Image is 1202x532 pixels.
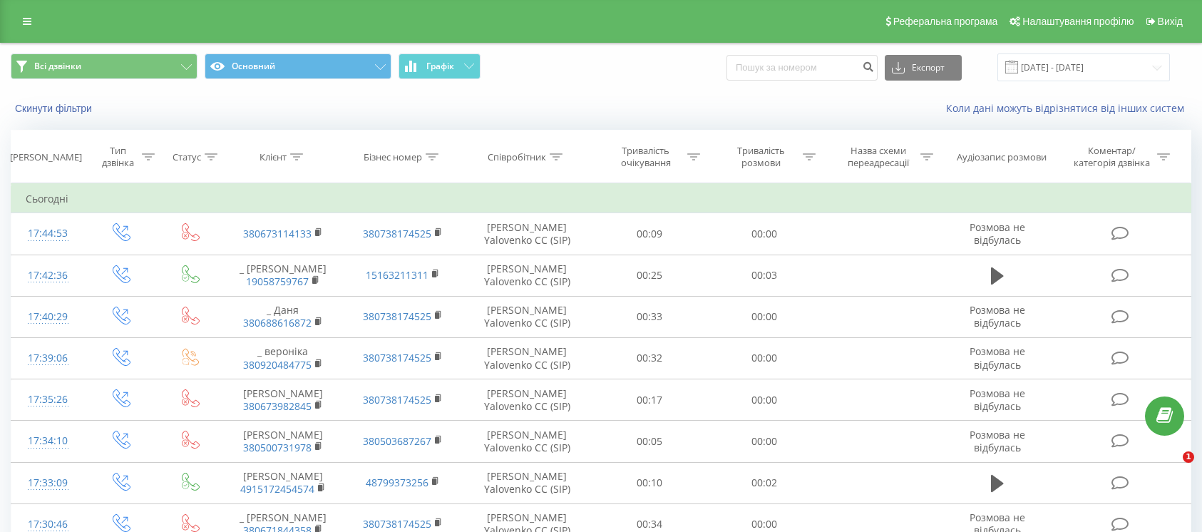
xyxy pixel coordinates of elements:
td: [PERSON_NAME] Yalovenko CC (SIP) [463,379,592,421]
a: 380738174525 [363,351,431,364]
td: 00:17 [592,379,707,421]
td: [PERSON_NAME] Yalovenko CC (SIP) [463,462,592,503]
a: 380673114133 [243,227,312,240]
span: Графік [426,61,454,71]
td: 00:33 [592,296,707,337]
td: 00:00 [707,379,822,421]
span: Розмова не відбулась [970,303,1025,329]
div: [PERSON_NAME] [10,151,82,163]
td: _ [PERSON_NAME] [223,255,343,296]
td: [PERSON_NAME] [223,462,343,503]
div: Назва схеми переадресації [841,145,917,169]
input: Пошук за номером [726,55,878,81]
a: 15163211311 [366,268,428,282]
td: 00:03 [707,255,822,296]
td: 00:05 [592,421,707,462]
a: 4915172454574 [240,482,314,496]
div: 17:42:36 [26,262,71,290]
td: _ вероніка [223,337,343,379]
button: Всі дзвінки [11,53,197,79]
td: _ Даня [223,296,343,337]
span: Вихід [1158,16,1183,27]
div: Тривалість очікування [607,145,684,169]
div: 17:33:09 [26,469,71,497]
button: Скинути фільтри [11,102,99,115]
div: Статус [173,151,201,163]
div: Тип дзвінка [98,145,138,169]
a: 380738174525 [363,393,431,406]
div: 17:40:29 [26,303,71,331]
div: Коментар/категорія дзвінка [1070,145,1154,169]
button: Експорт [885,55,962,81]
td: 00:02 [707,462,822,503]
a: 380503687267 [363,434,431,448]
span: Всі дзвінки [34,61,81,72]
a: 19058759767 [246,275,309,288]
a: 380673982845 [243,399,312,413]
div: 17:35:26 [26,386,71,414]
td: [PERSON_NAME] [223,379,343,421]
td: 00:00 [707,421,822,462]
span: Розмова не відбулась [970,387,1025,413]
div: 17:44:53 [26,220,71,247]
button: Основний [205,53,391,79]
td: Сьогодні [11,185,1191,213]
span: Розмова не відбулась [970,428,1025,454]
a: Коли дані можуть відрізнятися вiд інших систем [946,101,1191,115]
div: Тривалість розмови [723,145,799,169]
td: [PERSON_NAME] Yalovenko CC (SIP) [463,213,592,255]
div: Аудіозапис розмови [957,151,1047,163]
td: [PERSON_NAME] Yalovenko CC (SIP) [463,337,592,379]
td: 00:25 [592,255,707,296]
a: 380738174525 [363,310,431,323]
iframe: Intercom live chat [1154,451,1188,486]
td: [PERSON_NAME] Yalovenko CC (SIP) [463,255,592,296]
a: 380500731978 [243,441,312,454]
button: Графік [399,53,481,79]
span: Реферальна програма [893,16,998,27]
div: Бізнес номер [364,151,422,163]
td: [PERSON_NAME] Yalovenko CC (SIP) [463,421,592,462]
td: 00:09 [592,213,707,255]
div: Співробітник [488,151,546,163]
a: 380920484775 [243,358,312,372]
div: 17:34:10 [26,427,71,455]
td: 00:00 [707,213,822,255]
td: 00:10 [592,462,707,503]
a: 48799373256 [366,476,428,489]
a: 380738174525 [363,517,431,531]
span: Розмова не відбулась [970,344,1025,371]
a: 380688616872 [243,316,312,329]
td: [PERSON_NAME] Yalovenko CC (SIP) [463,296,592,337]
span: Налаштування профілю [1022,16,1134,27]
span: Розмова не відбулась [970,220,1025,247]
span: 1 [1183,451,1194,463]
td: 00:00 [707,296,822,337]
div: Клієнт [260,151,287,163]
td: 00:00 [707,337,822,379]
div: 17:39:06 [26,344,71,372]
td: [PERSON_NAME] [223,421,343,462]
td: 00:32 [592,337,707,379]
a: 380738174525 [363,227,431,240]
